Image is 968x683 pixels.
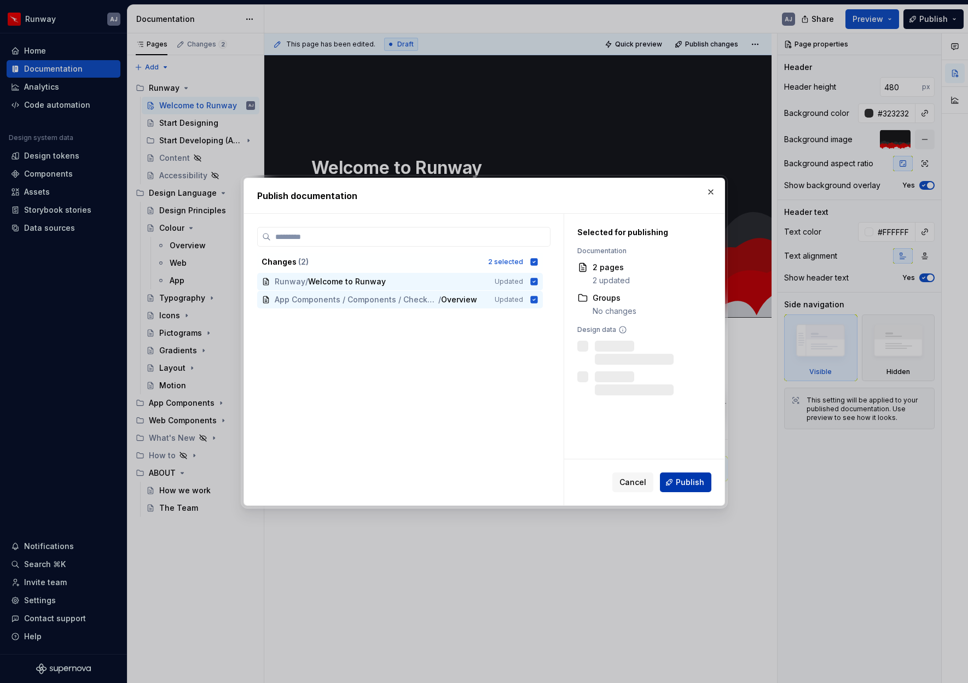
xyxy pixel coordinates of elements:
div: Changes [262,256,482,267]
span: / [305,276,308,287]
button: Publish [660,472,711,492]
div: Documentation [577,247,706,255]
div: Selected for publishing [577,227,706,238]
div: Design data [577,325,706,334]
span: Updated [495,295,523,304]
span: Cancel [619,477,646,488]
div: 2 pages [593,262,630,273]
h2: Publish documentation [257,189,711,202]
span: Overview [441,294,477,305]
span: ( 2 ) [298,257,309,266]
span: / [438,294,441,305]
span: Welcome to Runway [308,276,386,287]
div: Groups [593,293,636,303]
div: No changes [593,306,636,317]
span: Publish [676,477,704,488]
span: Runway [275,276,305,287]
div: 2 updated [593,275,630,286]
span: Updated [495,277,523,286]
button: Cancel [612,472,653,492]
span: App Components / Components / Checkbox [275,294,438,305]
div: 2 selected [488,258,523,266]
